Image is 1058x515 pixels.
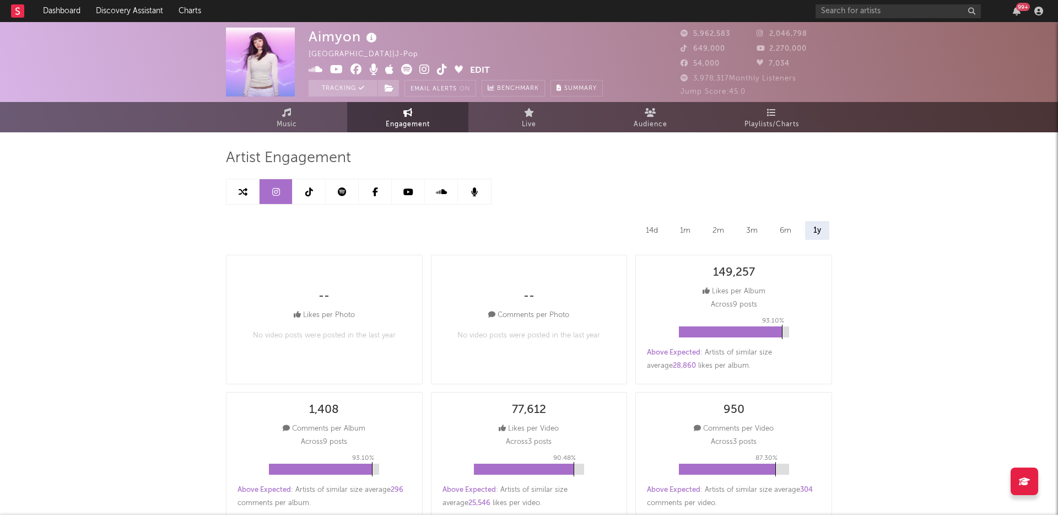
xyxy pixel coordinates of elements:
div: Likes per Video [499,422,559,436]
span: 2,270,000 [757,45,807,52]
div: Likes per Album [703,285,765,298]
div: 149,257 [713,266,755,280]
span: 5,962,583 [681,30,730,37]
span: Jump Score: 45.0 [681,88,746,95]
div: 2m [704,221,732,240]
div: 6m [771,221,800,240]
div: 950 [724,404,744,417]
div: : Artists of similar size average likes per video . [442,484,616,510]
a: Live [468,102,590,132]
p: 93.10 % [762,314,784,328]
div: : Artists of similar size average likes per album . [647,346,821,373]
span: Playlists/Charts [744,118,799,131]
span: 3,978,317 Monthly Listeners [681,75,796,82]
div: 14d [638,221,666,240]
p: Across 3 posts [711,436,757,449]
input: Search for artists [816,4,981,18]
span: Above Expected [647,349,700,356]
div: [GEOGRAPHIC_DATA] | J-Pop [309,48,431,61]
span: Above Expected [237,486,291,493]
p: 90.48 % [553,452,576,465]
div: Aimyon [309,28,380,46]
span: Engagement [386,118,430,131]
span: Audience [634,118,667,131]
button: Summary [550,80,603,96]
p: Across 9 posts [711,298,757,312]
span: 28,860 [673,362,696,369]
a: Music [226,102,347,132]
button: Tracking [309,80,377,96]
p: No video posts were posted in the last year [253,329,396,342]
p: 87.30 % [755,452,778,465]
span: Live [522,118,536,131]
button: Email AlertsOn [404,80,476,96]
div: Comments per Photo [488,309,569,322]
span: 649,000 [681,45,725,52]
em: On [460,86,470,92]
div: 1m [672,221,699,240]
div: : Artists of similar size average comments per album . [237,484,411,510]
span: Above Expected [442,486,496,493]
div: 3m [738,221,766,240]
div: Likes per Photo [294,309,355,322]
div: Comments per Album [283,422,365,436]
span: 25,546 [468,500,490,507]
div: Comments per Video [694,422,774,436]
div: 1,408 [309,404,339,417]
span: Summary [564,85,597,92]
span: 296 [391,486,403,493]
a: Engagement [347,102,468,132]
a: Audience [590,102,711,132]
button: 99+ [1013,7,1021,15]
div: 77,612 [512,404,546,417]
span: 7,034 [757,60,790,67]
a: Benchmark [482,80,545,96]
span: Music [277,118,297,131]
p: 93.10 % [352,452,374,465]
span: Artist Engagement [226,152,351,165]
div: : Artists of similar size average comments per video . [647,484,821,510]
div: 99 + [1016,3,1030,11]
span: Above Expected [647,486,700,493]
div: 1y [805,221,829,240]
span: 54,000 [681,60,720,67]
div: -- [523,290,535,303]
p: Across 9 posts [301,436,347,449]
p: Across 3 posts [506,436,552,449]
span: 304 [800,486,813,493]
div: -- [319,290,330,303]
p: No video posts were posted in the last year [457,329,600,342]
button: Edit [470,64,490,78]
a: Playlists/Charts [711,102,832,132]
span: Benchmark [497,82,539,95]
span: 2,046,798 [757,30,807,37]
